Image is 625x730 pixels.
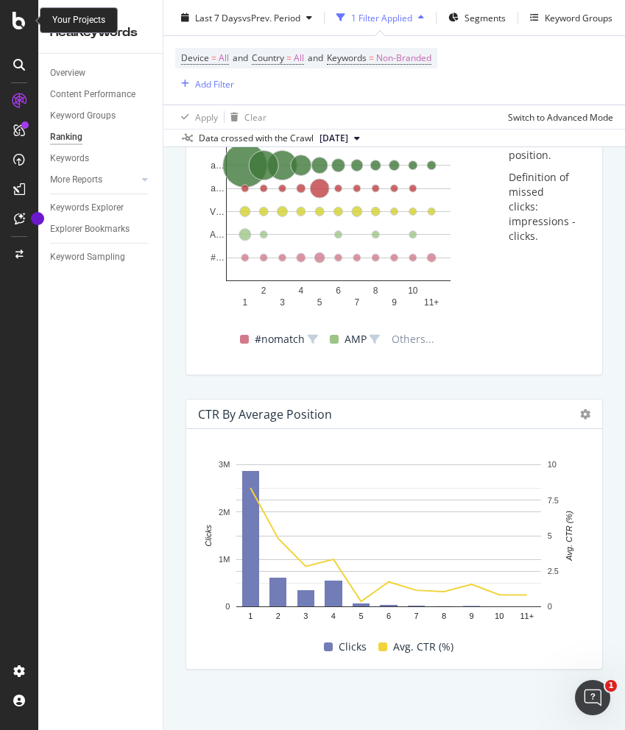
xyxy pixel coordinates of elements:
[195,110,218,123] div: Apply
[339,638,367,656] span: Clicks
[508,110,613,123] div: Switch to Advanced Mode
[50,87,135,102] div: Content Performance
[548,567,559,576] text: 2.5
[408,286,418,297] text: 10
[565,511,573,561] text: Avg. CTR (%)
[233,52,248,64] span: and
[386,612,391,621] text: 6
[50,151,89,166] div: Keywords
[317,298,322,308] text: 5
[50,200,124,216] div: Keywords Explorer
[373,286,378,297] text: 8
[470,612,474,621] text: 9
[211,184,225,194] text: a…
[545,11,612,24] div: Keyword Groups
[50,222,152,237] a: Explorer Bookmarks
[331,612,336,621] text: 4
[308,52,323,64] span: and
[50,172,102,188] div: More Reports
[314,130,366,147] button: [DATE]
[50,130,82,145] div: Ranking
[219,555,230,564] text: 1M
[175,105,218,129] button: Apply
[52,14,105,26] div: Your Projects
[369,52,374,64] span: =
[198,457,579,635] svg: A chart.
[195,77,234,90] div: Add Filter
[548,496,559,505] text: 7.5
[225,603,230,612] text: 0
[414,612,418,621] text: 7
[219,48,229,68] span: All
[392,298,397,308] text: 9
[336,286,341,297] text: 6
[211,253,225,263] text: #…
[175,75,234,93] button: Add Filter
[298,286,303,297] text: 4
[303,612,308,621] text: 3
[248,612,253,621] text: 1
[327,52,367,64] span: Keywords
[280,298,285,308] text: 3
[286,52,292,64] span: =
[50,200,152,216] a: Keywords Explorer
[376,48,431,68] span: Non-Branded
[548,603,552,612] text: 0
[294,48,304,68] span: All
[261,286,266,297] text: 2
[211,52,216,64] span: =
[242,298,247,308] text: 1
[219,508,230,517] text: 2M
[219,461,230,469] text: 3M
[50,130,152,145] a: Ranking
[210,230,225,240] text: A…
[520,612,534,621] text: 11+
[351,11,412,24] div: 1 Filter Applied
[50,172,138,188] a: More Reports
[548,531,552,540] text: 5
[386,330,440,348] span: Others...
[204,525,213,547] text: Clicks
[225,105,266,129] button: Clear
[575,680,610,715] iframe: Intercom live chat
[548,461,557,469] text: 10
[319,132,348,145] span: 2025 Aug. 28th
[50,65,85,81] div: Overview
[354,298,359,308] text: 7
[252,52,284,64] span: Country
[524,6,618,29] button: Keyword Groups
[605,680,617,692] span: 1
[195,11,242,24] span: Last 7 Days
[50,108,116,124] div: Keyword Groups
[331,6,430,29] button: 1 Filter Applied
[242,11,300,24] span: vs Prev. Period
[345,330,367,348] span: AMP
[244,110,266,123] div: Clear
[495,612,504,621] text: 10
[50,87,152,102] a: Content Performance
[442,612,446,621] text: 8
[175,6,318,29] button: Last 7 DaysvsPrev. Period
[442,6,512,29] button: Segments
[50,65,152,81] a: Overview
[276,612,280,621] text: 2
[50,222,130,237] div: Explorer Bookmarks
[50,249,125,265] div: Keyword Sampling
[50,108,152,124] a: Keyword Groups
[50,151,152,166] a: Keywords
[509,170,576,244] p: Definition of missed clicks: impressions - clicks.
[359,612,363,621] text: 5
[198,407,332,422] div: CTR By Average Position
[199,132,314,145] div: Data crossed with the Crawl
[211,160,225,171] text: a…
[465,11,506,24] span: Segments
[424,298,439,308] text: 11+
[210,207,225,217] text: V…
[31,212,44,225] div: Tooltip anchor
[181,52,209,64] span: Device
[502,105,613,129] button: Switch to Advanced Mode
[50,249,152,265] a: Keyword Sampling
[255,330,305,348] span: #nomatch
[211,138,225,148] text: c…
